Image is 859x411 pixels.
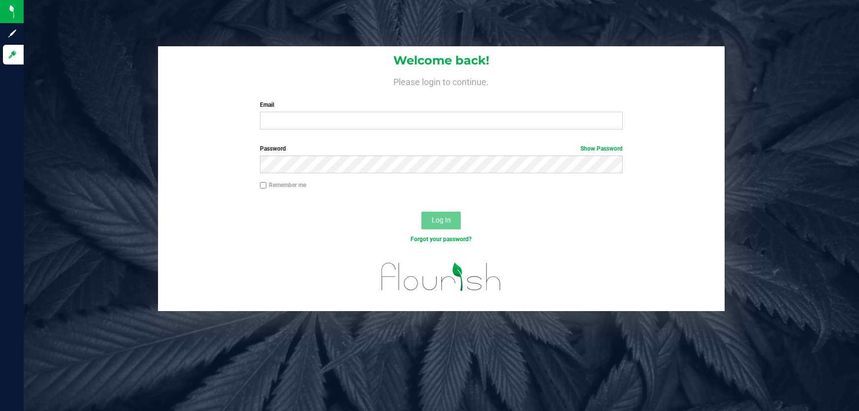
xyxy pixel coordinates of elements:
[158,75,725,87] h4: Please login to continue.
[158,54,725,67] h1: Welcome back!
[371,254,512,300] img: flourish_logo.svg
[260,181,306,190] label: Remember me
[432,216,451,224] span: Log In
[260,100,623,109] label: Email
[421,212,461,229] button: Log In
[7,50,17,60] inline-svg: Log in
[260,182,267,189] input: Remember me
[580,145,623,152] a: Show Password
[411,236,472,243] a: Forgot your password?
[7,29,17,38] inline-svg: Sign up
[260,145,286,152] span: Password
